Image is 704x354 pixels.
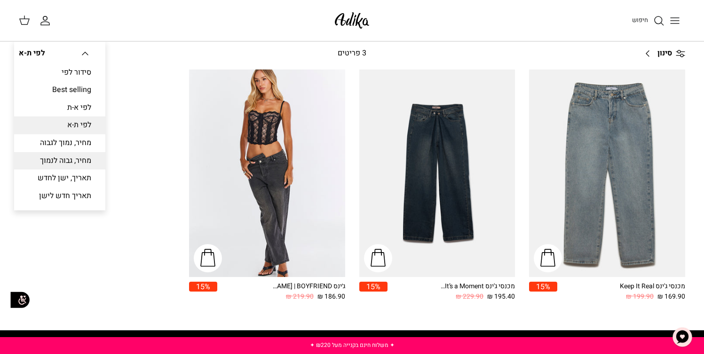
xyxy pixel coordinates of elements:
[310,341,395,349] a: ✦ משלוח חינם בקנייה מעל ₪220 ✦
[14,64,105,82] a: סידור לפי
[632,15,664,26] a: חיפוש
[40,15,55,26] a: החשבון שלי
[388,282,515,302] a: מכנסי ג'ינס It’s a Moment גזרה רחבה | BAGGY 195.40 ₪ 229.90 ₪
[19,47,45,59] span: לפי ת-א
[189,282,217,302] a: 15%
[274,47,430,60] div: 3 פריטים
[639,42,685,65] a: סינון
[529,69,685,277] a: מכנסי ג'ינס Keep It Real
[189,69,345,277] a: ג׳ינס All Or Nothing קריס-קרוס | BOYFRIEND
[610,282,685,292] div: מכנסי ג'ינס Keep It Real
[668,323,696,351] button: צ'אט
[440,282,515,292] div: מכנסי ג'ינס It’s a Moment גזרה רחבה | BAGGY
[14,99,105,117] a: לפי א-ת
[359,282,388,302] a: 15%
[626,292,654,302] span: 199.90 ₪
[359,69,515,277] a: מכנסי ג'ינס It’s a Moment גזרה רחבה | BAGGY
[14,152,105,170] a: מחיר, גבוה לנמוך
[664,10,685,31] button: Toggle menu
[14,116,105,134] a: לפי ת-א
[557,282,685,302] a: מכנסי ג'ינס Keep It Real 169.90 ₪ 199.90 ₪
[317,292,345,302] span: 186.90 ₪
[456,292,483,302] span: 229.90 ₪
[529,282,557,292] span: 15%
[7,287,33,313] img: accessibility_icon02.svg
[487,292,515,302] span: 195.40 ₪
[19,43,91,64] button: לפי ת-א
[270,282,345,292] div: ג׳ינס All Or Nothing [PERSON_NAME] | BOYFRIEND
[286,292,314,302] span: 219.90 ₪
[14,81,105,99] a: Best selling
[359,282,388,292] span: 15%
[14,187,105,205] a: תאריך חדש לישן
[657,292,685,302] span: 169.90 ₪
[657,47,672,60] span: סינון
[14,169,105,187] a: תאריך, ישן לחדש
[217,282,345,302] a: ג׳ינס All Or Nothing [PERSON_NAME] | BOYFRIEND 186.90 ₪ 219.90 ₪
[14,134,105,152] a: מחיר, נמוך לגבוה
[332,9,372,31] img: Adika IL
[632,15,648,24] span: חיפוש
[189,282,217,292] span: 15%
[529,282,557,302] a: 15%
